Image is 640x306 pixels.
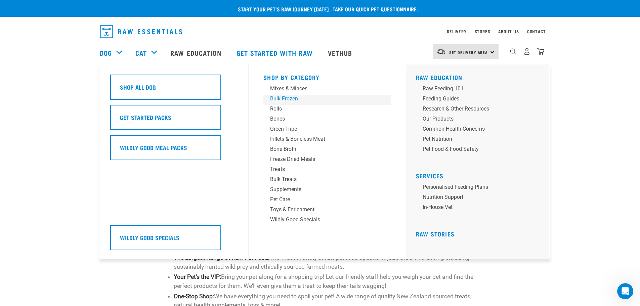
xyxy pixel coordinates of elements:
[164,39,229,66] a: Raw Education
[120,233,179,242] h5: Wildly Good Specials
[270,105,375,113] div: Rolls
[416,193,544,203] a: Nutrition Support
[270,145,375,153] div: Bone Broth
[230,39,321,66] a: Get started with Raw
[263,175,391,185] a: Bulk Treats
[110,105,238,135] a: Get Started Packs
[263,74,391,79] h5: Shop By Category
[270,216,375,224] div: Wildly Good Specials
[447,30,466,33] a: Delivery
[498,30,519,33] a: About Us
[263,216,391,226] a: Wildly Good Specials
[263,195,391,206] a: Pet Care
[263,155,391,165] a: Freeze Dried Meals
[416,115,544,125] a: Our Products
[416,76,463,79] a: Raw Education
[423,85,527,93] div: Raw Feeding 101
[416,125,544,135] a: Common Health Concerns
[423,125,527,133] div: Common Health Concerns
[475,30,490,33] a: Stores
[263,125,391,135] a: Green Tripe
[270,206,375,214] div: Toys & Enrichment
[270,85,375,93] div: Mixes & Minces
[321,39,361,66] a: Vethub
[263,206,391,216] a: Toys & Enrichment
[423,105,527,113] div: Research & Other Resources
[100,25,182,38] img: Raw Essentials Logo
[174,272,478,290] li: Bring your pet along for a shopping trip! Let our friendly staff help you weigh your pet and find...
[120,113,171,122] h5: Get Started Packs
[263,85,391,95] a: Mixes & Minces
[174,273,221,280] strong: Your Pet's the VIP:
[423,95,527,103] div: Feeding Guides
[423,115,527,123] div: Our Products
[263,95,391,105] a: Bulk Frozen
[270,95,375,103] div: Bulk Frozen
[110,225,238,255] a: Wildly Good Specials
[416,95,544,105] a: Feeding Guides
[510,48,516,55] img: home-icon-1@2x.png
[94,22,546,41] nav: dropdown navigation
[270,115,375,123] div: Bones
[263,115,391,125] a: Bones
[270,175,375,183] div: Bulk Treats
[270,195,375,204] div: Pet Care
[270,135,375,143] div: Fillets & Boneless Meat
[263,105,391,115] a: Rolls
[174,253,478,271] li: The widest variety of raw pet food options in [GEOGRAPHIC_DATA], including sustainably hunted wil...
[423,135,527,143] div: Pet Nutrition
[270,155,375,163] div: Freeze Dried Meals
[270,125,375,133] div: Green Tripe
[523,48,530,55] img: user.png
[263,135,391,145] a: Fillets & Boneless Meat
[263,165,391,175] a: Treats
[263,185,391,195] a: Supplements
[333,7,418,10] a: take our quick pet questionnaire.
[416,232,455,235] a: Raw Stories
[416,135,544,145] a: Pet Nutrition
[135,48,147,58] a: Cat
[110,75,238,105] a: Shop All Dog
[423,145,527,153] div: Pet Food & Food Safety
[416,172,544,178] h5: Services
[120,143,187,152] h5: Wildly Good Meal Packs
[437,49,446,55] img: van-moving.png
[416,203,544,213] a: In-house vet
[270,185,375,193] div: Supplements
[174,293,214,300] strong: One-Stop Shop:
[120,83,156,91] h5: Shop All Dog
[263,145,391,155] a: Bone Broth
[617,283,633,299] iframe: Intercom live chat
[416,145,544,155] a: Pet Food & Food Safety
[100,48,112,58] a: Dog
[110,135,238,165] a: Wildly Good Meal Packs
[416,85,544,95] a: Raw Feeding 101
[416,183,544,193] a: Personalised Feeding Plans
[537,48,544,55] img: home-icon@2x.png
[449,51,488,53] span: Set Delivery Area
[270,165,375,173] div: Treats
[527,30,546,33] a: Contact
[416,105,544,115] a: Research & Other Resources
